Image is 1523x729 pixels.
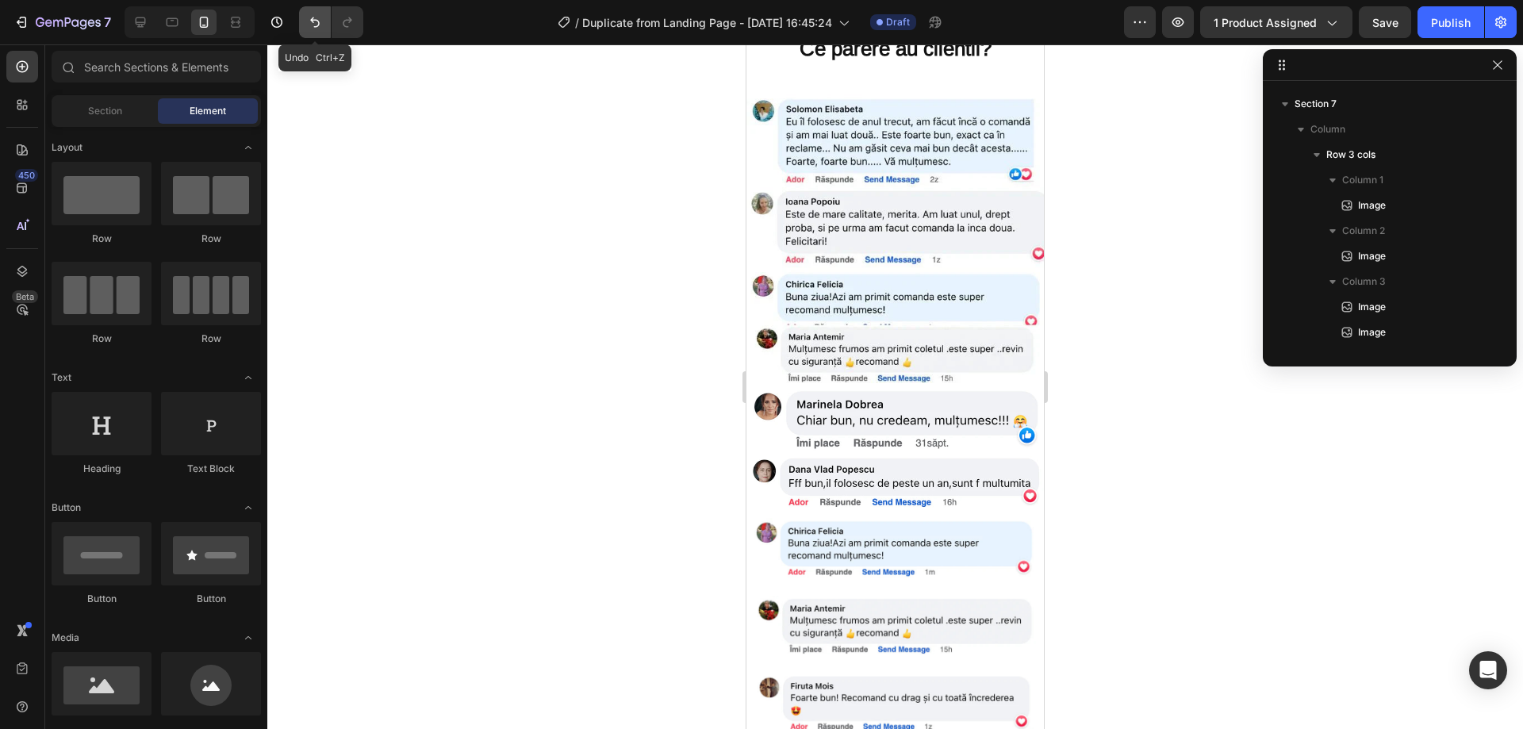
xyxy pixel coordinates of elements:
[52,631,79,645] span: Media
[236,495,261,520] span: Toggle open
[1358,299,1386,315] span: Image
[1469,651,1507,689] div: Open Intercom Messenger
[1342,223,1385,239] span: Column 2
[161,232,261,246] div: Row
[52,370,71,385] span: Text
[582,14,832,31] span: Duplicate from Landing Page - [DATE] 16:45:24
[236,625,261,650] span: Toggle open
[52,332,152,346] div: Row
[161,592,261,606] div: Button
[1359,6,1411,38] button: Save
[88,104,122,118] span: Section
[575,14,579,31] span: /
[1295,96,1337,112] span: Section 7
[8,551,290,610] img: 580x278
[52,501,81,515] span: Button
[161,462,261,476] div: Text Block
[886,15,910,29] span: Draft
[104,13,111,32] p: 7
[15,169,38,182] div: 450
[1418,6,1484,38] button: Publish
[1214,14,1317,31] span: 1 product assigned
[1326,147,1375,163] span: Row 3 cols
[299,6,363,38] div: Undo/Redo
[161,332,261,346] div: Row
[1372,16,1398,29] span: Save
[1358,248,1386,264] span: Image
[12,290,38,303] div: Beta
[52,232,152,246] div: Row
[746,44,1044,729] iframe: Design area
[1431,14,1471,31] div: Publish
[52,592,152,606] div: Button
[8,474,290,536] img: 840x160
[1342,274,1386,290] span: Column 3
[52,140,82,155] span: Layout
[52,462,152,476] div: Heading
[1342,172,1383,188] span: Column 1
[1358,198,1386,213] span: Image
[8,626,290,688] img: 916x188
[1200,6,1352,38] button: 1 product assigned
[1310,121,1345,137] span: Column
[6,6,118,38] button: 7
[236,135,261,160] span: Toggle open
[190,104,226,118] span: Element
[236,365,261,390] span: Toggle open
[52,51,261,82] input: Search Sections & Elements
[1358,324,1386,340] span: Image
